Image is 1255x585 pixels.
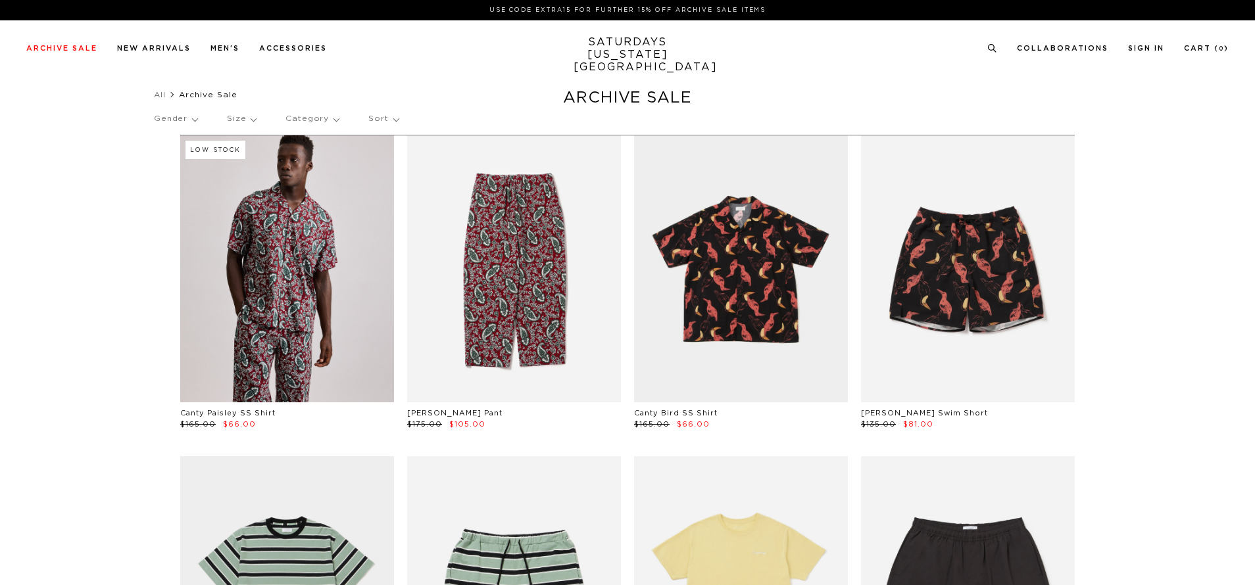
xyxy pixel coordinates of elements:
[223,421,256,428] span: $66.00
[634,410,718,417] a: Canty Bird SS Shirt
[32,5,1223,15] p: Use Code EXTRA15 for Further 15% Off Archive Sale Items
[179,91,237,99] span: Archive Sale
[26,45,97,52] a: Archive Sale
[634,421,670,428] span: $165.00
[154,91,166,99] a: All
[259,45,327,52] a: Accessories
[117,45,191,52] a: New Arrivals
[574,36,682,74] a: SATURDAYS[US_STATE][GEOGRAPHIC_DATA]
[180,410,276,417] a: Canty Paisley SS Shirt
[903,421,933,428] span: $81.00
[285,104,339,134] p: Category
[227,104,256,134] p: Size
[154,104,197,134] p: Gender
[407,421,442,428] span: $175.00
[185,141,245,159] div: Low Stock
[407,410,503,417] a: [PERSON_NAME] Pant
[677,421,710,428] span: $66.00
[210,45,239,52] a: Men's
[180,421,216,428] span: $165.00
[1128,45,1164,52] a: Sign In
[861,421,896,428] span: $135.00
[861,410,988,417] a: [PERSON_NAME] Swim Short
[1184,45,1229,52] a: Cart (0)
[449,421,485,428] span: $105.00
[1017,45,1108,52] a: Collaborations
[1219,46,1224,52] small: 0
[368,104,398,134] p: Sort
